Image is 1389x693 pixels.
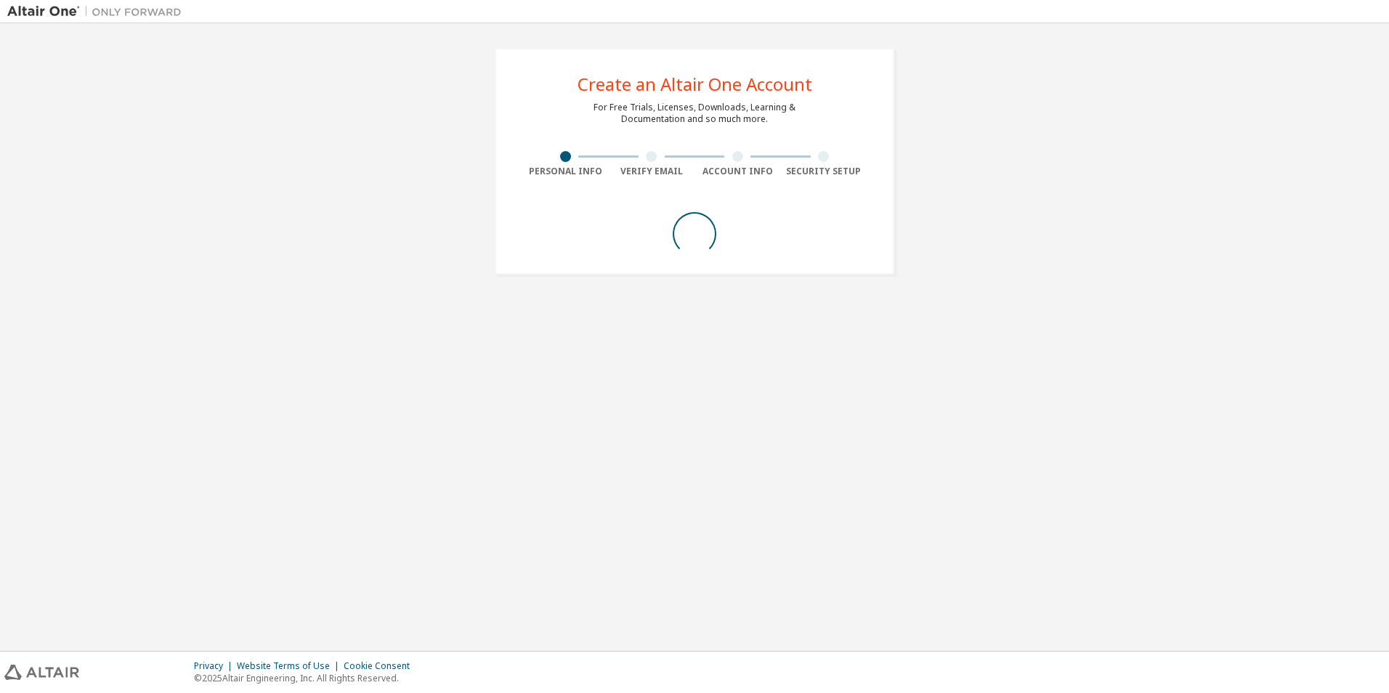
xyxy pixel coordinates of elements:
[194,660,237,672] div: Privacy
[781,166,867,177] div: Security Setup
[594,102,795,125] div: For Free Trials, Licenses, Downloads, Learning & Documentation and so much more.
[609,166,695,177] div: Verify Email
[237,660,344,672] div: Website Terms of Use
[522,166,609,177] div: Personal Info
[194,672,418,684] p: © 2025 Altair Engineering, Inc. All Rights Reserved.
[4,665,79,680] img: altair_logo.svg
[344,660,418,672] div: Cookie Consent
[578,76,812,93] div: Create an Altair One Account
[694,166,781,177] div: Account Info
[7,4,189,19] img: Altair One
